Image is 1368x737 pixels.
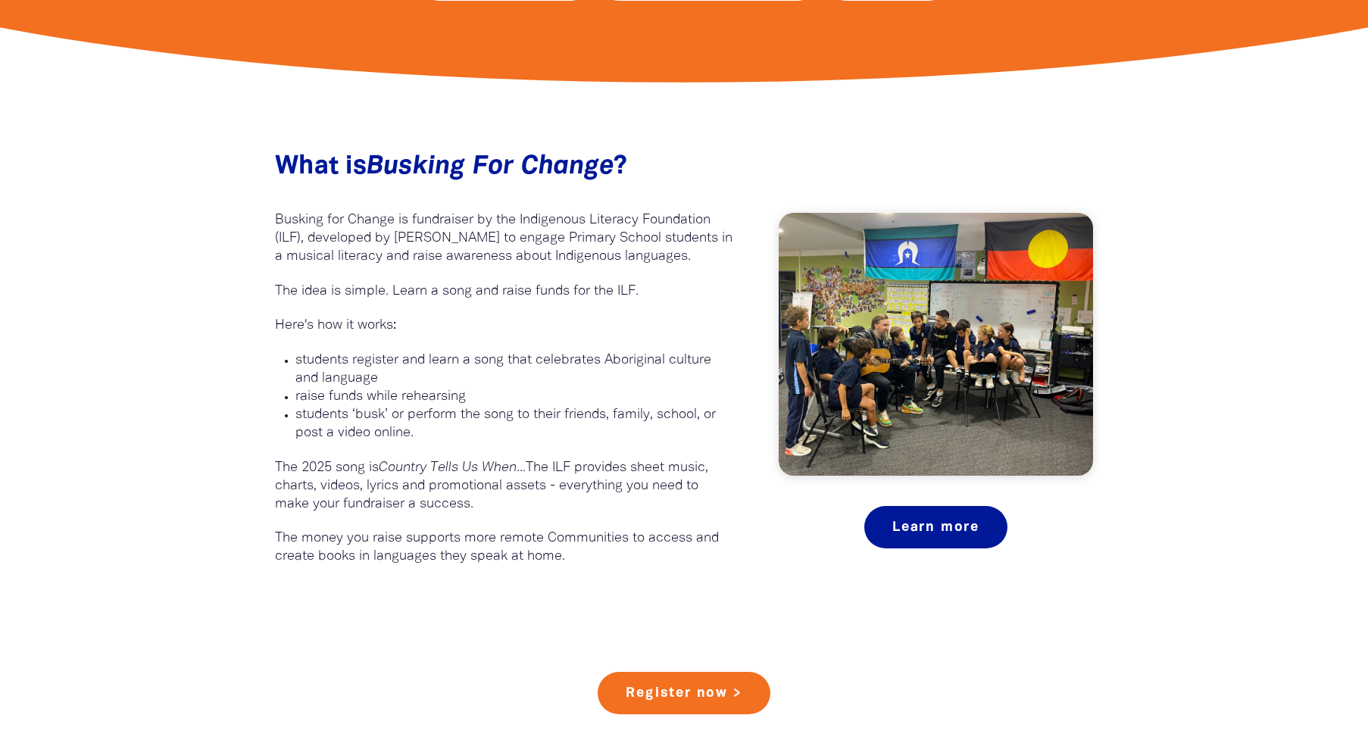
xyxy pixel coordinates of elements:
[275,529,733,566] p: The money you raise supports more remote Communities to access and create books in languages they...
[295,388,733,406] p: raise funds while rehearsing
[295,406,733,442] p: students ‘busk’ or perform the song to their friends, family, school, or post a video online.
[295,351,733,388] p: students register and learn a song that celebrates Aboriginal culture and language
[598,672,770,714] a: Register now >
[779,213,1093,476] img: Josh Pyke with a Busking For Change Class
[275,211,733,266] p: Busking for Change is fundraiser by the Indigenous Literacy Foundation (ILF), developed by [PERSO...
[275,317,733,335] p: Here's how it works:
[275,283,733,301] p: The idea is simple. Learn a song and raise funds for the ILF.
[367,155,614,179] em: Busking For Change
[275,459,733,514] p: The 2025 song is The ILF provides sheet music, charts, videos, lyrics and promotional assets - ev...
[864,506,1007,548] a: Learn more
[379,461,526,474] em: Country Tells Us When...
[275,155,628,179] span: What is ?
